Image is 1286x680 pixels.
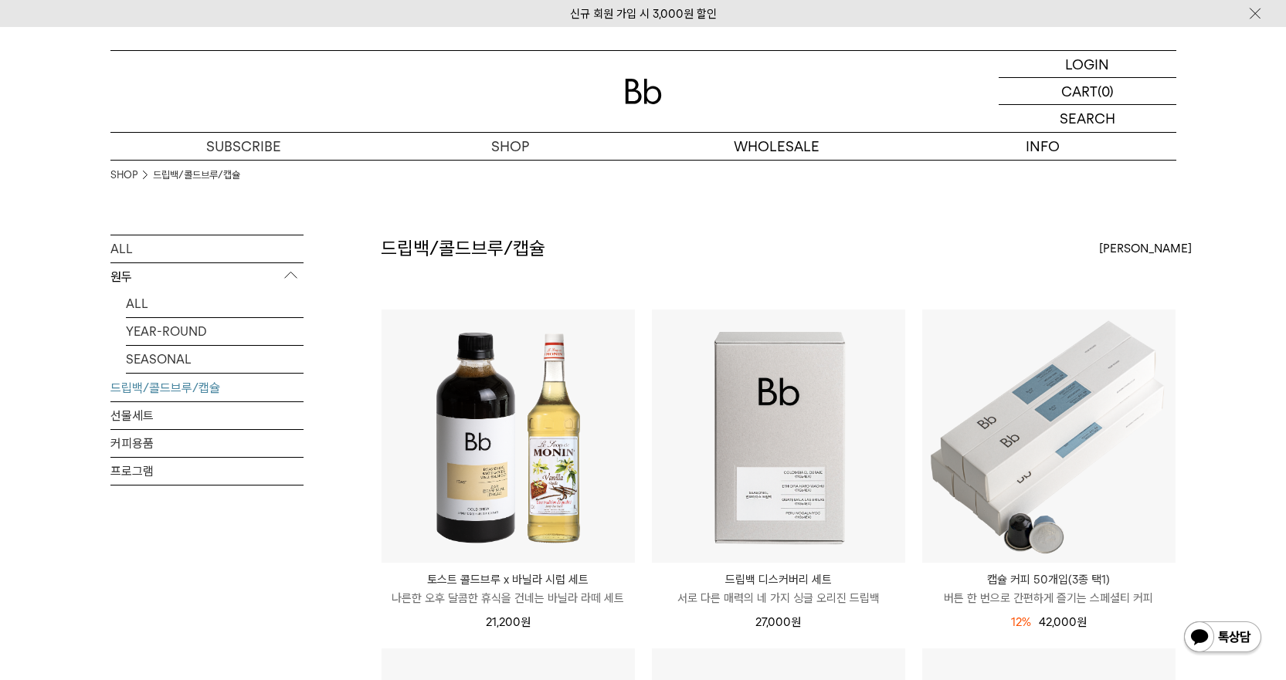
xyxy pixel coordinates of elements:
[922,589,1176,607] p: 버튼 한 번으로 간편하게 즐기는 스페셜티 커피
[1098,78,1114,104] p: (0)
[110,402,304,429] a: 선물세트
[652,570,905,607] a: 드립백 디스커버리 세트 서로 다른 매력의 네 가지 싱글 오리진 드립백
[382,310,635,563] img: 토스트 콜드브루 x 바닐라 시럽 세트
[1077,615,1087,629] span: 원
[999,78,1176,105] a: CART (0)
[1099,239,1192,258] span: [PERSON_NAME]
[110,167,137,183] a: SHOP
[153,167,240,183] a: 드립백/콜드브루/캡슐
[110,458,304,485] a: 프로그램
[382,570,635,589] p: 토스트 콜드브루 x 바닐라 시럽 세트
[126,318,304,345] a: YEAR-ROUND
[110,235,304,262] a: ALL
[486,615,531,629] span: 21,200
[126,290,304,317] a: ALL
[1039,615,1087,629] span: 42,000
[791,615,801,629] span: 원
[110,263,304,291] p: 원두
[643,133,910,160] p: WHOLESALE
[1183,620,1263,657] img: 카카오톡 채널 1:1 채팅 버튼
[1060,105,1115,132] p: SEARCH
[382,570,635,607] a: 토스트 콜드브루 x 바닐라 시럽 세트 나른한 오후 달콤한 휴식을 건네는 바닐라 라떼 세트
[521,615,531,629] span: 원
[1011,613,1031,631] div: 12%
[652,570,905,589] p: 드립백 디스커버리 세트
[110,374,304,401] a: 드립백/콜드브루/캡슐
[1061,78,1098,104] p: CART
[910,133,1176,160] p: INFO
[625,79,662,104] img: 로고
[382,589,635,607] p: 나른한 오후 달콤한 휴식을 건네는 바닐라 라떼 세트
[126,346,304,373] a: SEASONAL
[922,570,1176,607] a: 캡슐 커피 50개입(3종 택1) 버튼 한 번으로 간편하게 즐기는 스페셜티 커피
[570,7,717,21] a: 신규 회원 가입 시 3,000원 할인
[110,430,304,457] a: 커피용품
[999,51,1176,78] a: LOGIN
[1065,51,1109,77] p: LOGIN
[755,615,801,629] span: 27,000
[922,570,1176,589] p: 캡슐 커피 50개입(3종 택1)
[381,235,545,262] h2: 드립백/콜드브루/캡슐
[377,133,643,160] a: SHOP
[652,310,905,563] img: 드립백 디스커버리 세트
[652,589,905,607] p: 서로 다른 매력의 네 가지 싱글 오리진 드립백
[922,310,1176,563] img: 캡슐 커피 50개입(3종 택1)
[110,133,377,160] a: SUBSCRIBE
